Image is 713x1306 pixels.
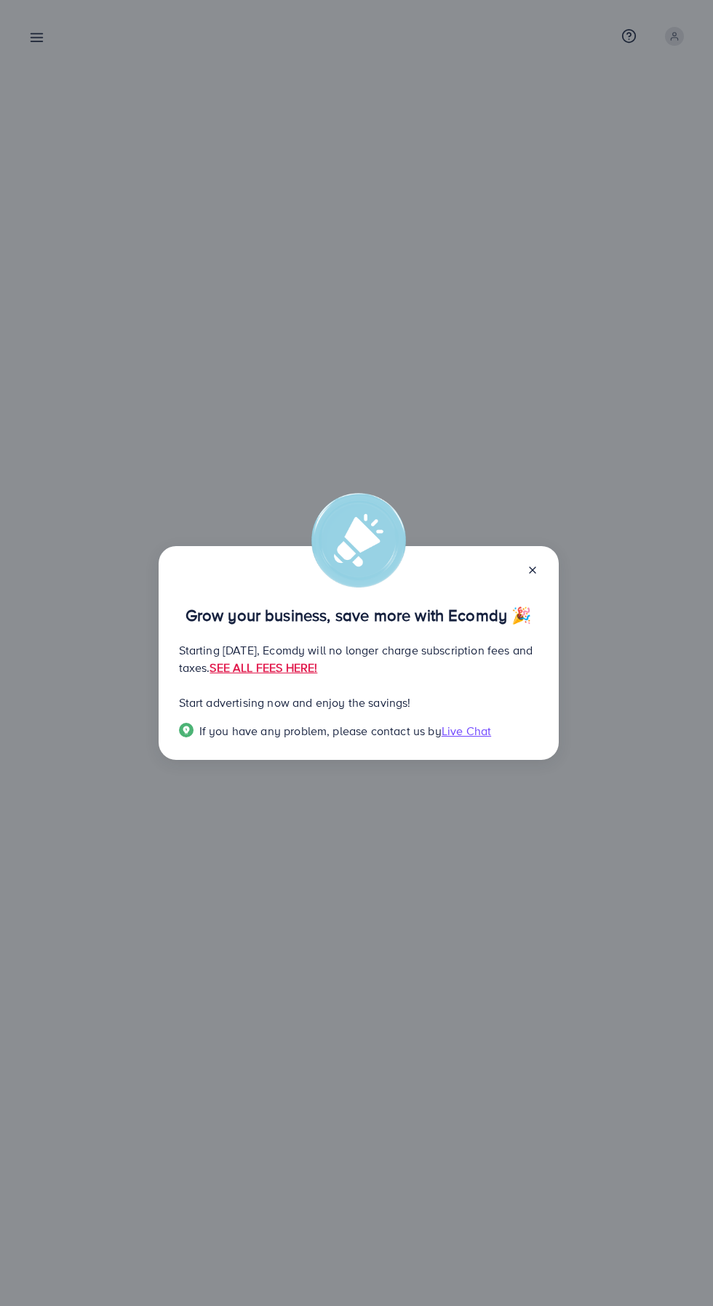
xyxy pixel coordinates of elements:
[179,641,538,676] p: Starting [DATE], Ecomdy will no longer charge subscription fees and taxes.
[199,723,442,739] span: If you have any problem, please contact us by
[179,723,194,737] img: Popup guide
[210,660,317,676] a: SEE ALL FEES HERE!
[311,493,406,588] img: alert
[179,694,538,711] p: Start advertising now and enjoy the savings!
[179,606,538,624] p: Grow your business, save more with Ecomdy 🎉
[442,723,491,739] span: Live Chat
